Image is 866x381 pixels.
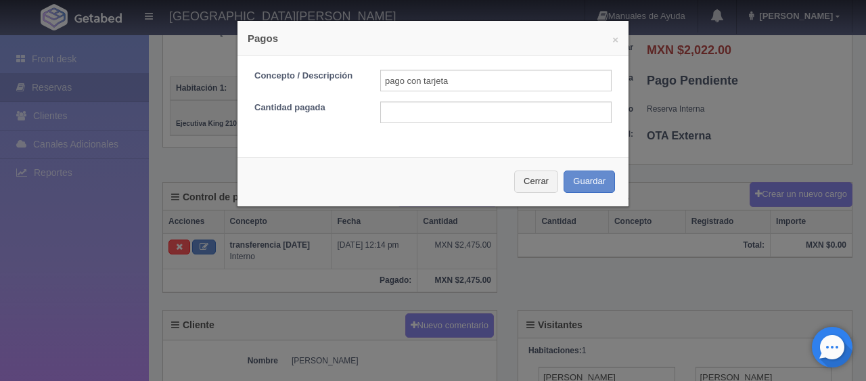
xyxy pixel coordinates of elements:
h4: Pagos [248,31,618,45]
button: Cerrar [514,171,558,193]
label: Concepto / Descripción [244,70,370,83]
button: Guardar [564,171,615,193]
button: × [612,35,618,45]
label: Cantidad pagada [244,102,370,114]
